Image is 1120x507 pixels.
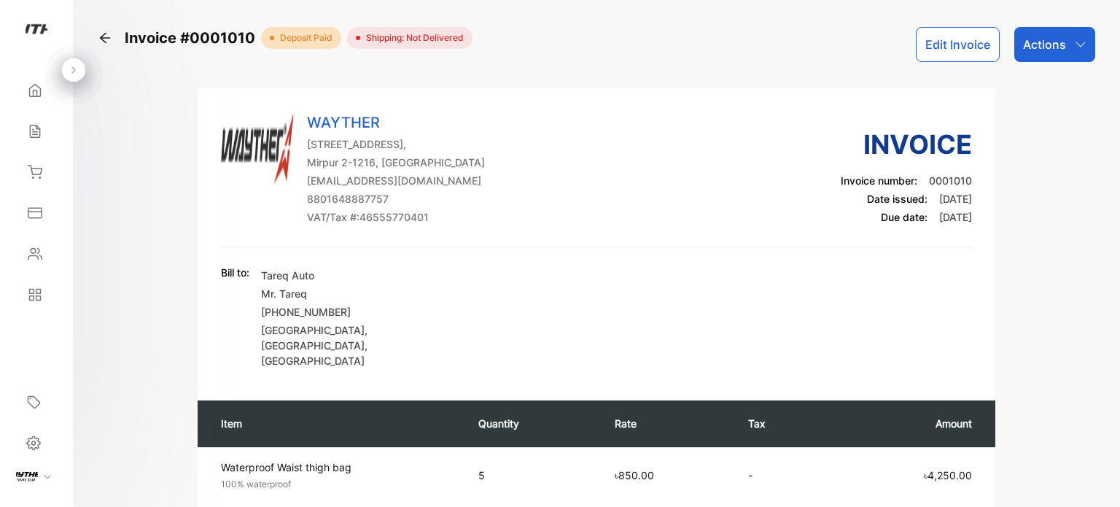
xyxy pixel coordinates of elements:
span: [DATE] [939,193,972,205]
p: - [748,468,810,483]
p: [STREET_ADDRESS], [307,136,485,152]
img: Company Logo [221,112,294,185]
p: WAYTHER [307,112,485,133]
span: ৳4,250.00 [924,469,972,481]
h3: Invoice [841,125,972,164]
span: [GEOGRAPHIC_DATA], [GEOGRAPHIC_DATA] [261,324,367,352]
p: Tareq Auto [261,268,429,283]
p: Waterproof Waist thigh bag [221,460,452,475]
p: [PHONE_NUMBER] [261,304,429,320]
p: Rate [615,416,719,431]
span: Date issued: [867,193,927,205]
p: Amount [839,416,972,431]
p: Item [221,416,449,431]
p: [EMAIL_ADDRESS][DOMAIN_NAME] [307,173,485,188]
span: Due date: [881,211,927,223]
p: Quantity [478,416,586,431]
span: deposit paid [274,31,332,44]
img: logo [26,19,47,41]
p: VAT/Tax #: 46555770401 [307,209,485,225]
p: 100% waterproof [221,478,452,491]
p: Bill to: [221,265,249,280]
p: Mirpur 2-1216, [GEOGRAPHIC_DATA] [307,155,485,170]
span: Invoice #0001010 [125,27,261,49]
span: Invoice number: [841,174,917,187]
p: Actions [1023,36,1066,53]
p: Tax [748,416,810,431]
span: 0001010 [929,174,972,187]
span: [DATE] [939,211,972,223]
span: ৳850.00 [615,469,654,481]
p: Mr. Tareq [261,286,429,301]
span: Shipping: Not Delivered [360,31,464,44]
iframe: LiveChat chat widget [1059,446,1120,507]
button: Actions [1014,27,1095,62]
p: 8801648887757 [307,191,485,206]
button: Edit Invoice [916,27,1000,62]
img: profile [16,464,38,486]
p: 5 [478,468,586,483]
